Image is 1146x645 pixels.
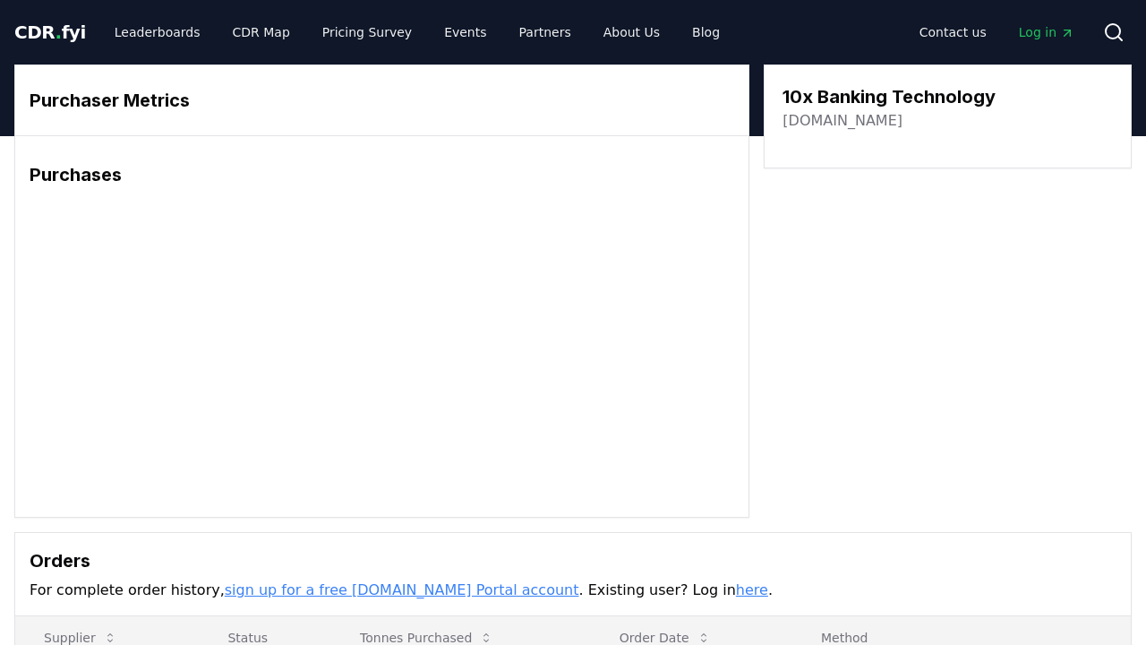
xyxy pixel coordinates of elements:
[505,16,586,48] a: Partners
[1019,23,1074,41] span: Log in
[905,16,1001,48] a: Contact us
[218,16,304,48] a: CDR Map
[589,16,674,48] a: About Us
[308,16,426,48] a: Pricing Survey
[30,161,734,188] h3: Purchases
[678,16,734,48] a: Blog
[14,21,86,43] span: CDR fyi
[783,110,902,132] a: [DOMAIN_NAME]
[736,581,768,598] a: here
[1005,16,1089,48] a: Log in
[30,580,1116,601] p: For complete order history, . Existing user? Log in .
[783,83,996,110] h3: 10x Banking Technology
[905,16,1089,48] nav: Main
[30,87,734,114] h3: Purchaser Metrics
[100,16,734,48] nav: Main
[14,20,86,45] a: CDR.fyi
[225,581,579,598] a: sign up for a free [DOMAIN_NAME] Portal account
[100,16,215,48] a: Leaderboards
[56,21,62,43] span: .
[30,547,1116,574] h3: Orders
[430,16,500,48] a: Events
